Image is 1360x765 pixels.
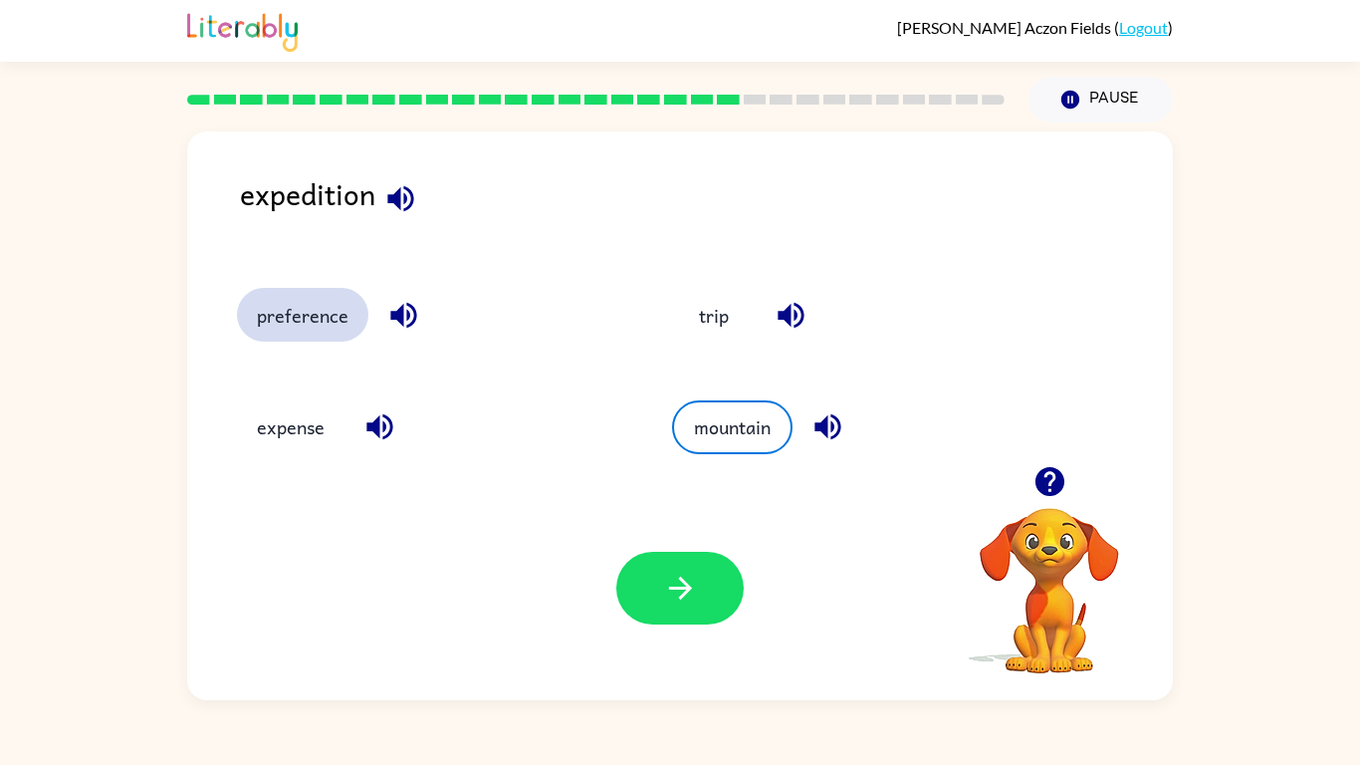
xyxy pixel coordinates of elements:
[1028,77,1173,123] button: Pause
[672,400,793,454] button: mountain
[672,288,756,342] button: trip
[187,8,298,52] img: Literably
[897,18,1173,37] div: ( )
[897,18,1114,37] span: [PERSON_NAME] Aczon Fields
[240,171,1173,248] div: expedition
[237,288,368,342] button: preference
[1119,18,1168,37] a: Logout
[237,400,344,454] button: expense
[950,477,1149,676] video: Your browser must support playing .mp4 files to use Literably. Please try using another browser.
